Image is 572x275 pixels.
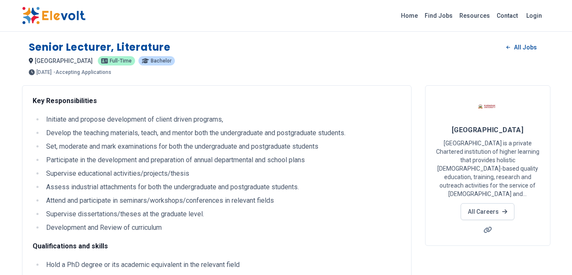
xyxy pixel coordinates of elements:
[44,196,401,206] li: Attend and participate in seminars/workshops/conferences in relevant fields
[477,96,498,117] img: Kabarak University
[44,260,401,270] li: Hold a PhD degree or its academic equivalent in the relevant field
[493,9,521,22] a: Contact
[151,58,171,63] span: Bachelor
[436,139,540,198] p: [GEOGRAPHIC_DATA] is a private Chartered institution of higher learning that provides holistic [D...
[461,203,514,220] a: All Careers
[521,7,547,24] a: Login
[500,41,543,54] a: All Jobs
[421,9,456,22] a: Find Jobs
[44,128,401,138] li: Develop the teaching materials, teach, and mentor both the undergraduate and postgraduate students.
[456,9,493,22] a: Resources
[44,169,401,179] li: Supervise educational activities/projects/thesis
[33,242,108,250] strong: Qualifications and skills
[44,182,401,192] li: Assess industrial attachments for both the undergraduate and postgraduate students.
[53,70,111,75] p: - Accepting Applications
[452,126,524,134] span: [GEOGRAPHIC_DATA]
[44,223,401,233] li: Development and Review of curriculum
[44,142,401,152] li: Set, moderate and mark examinations for both the undergraduate and postgraduate students
[33,97,97,105] strong: Key Responsibilities
[29,41,171,54] h1: Senior Lecturer, Literature
[398,9,421,22] a: Home
[44,114,401,125] li: Initiate and propose development of client driven programs,
[36,70,52,75] span: [DATE]
[44,155,401,165] li: Participate in the development and preparation of annual departmental and school plans
[22,7,86,25] img: Elevolt
[35,57,93,64] span: [GEOGRAPHIC_DATA]
[110,58,132,63] span: Full-time
[44,209,401,219] li: Supervise dissertations/theses at the graduate level.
